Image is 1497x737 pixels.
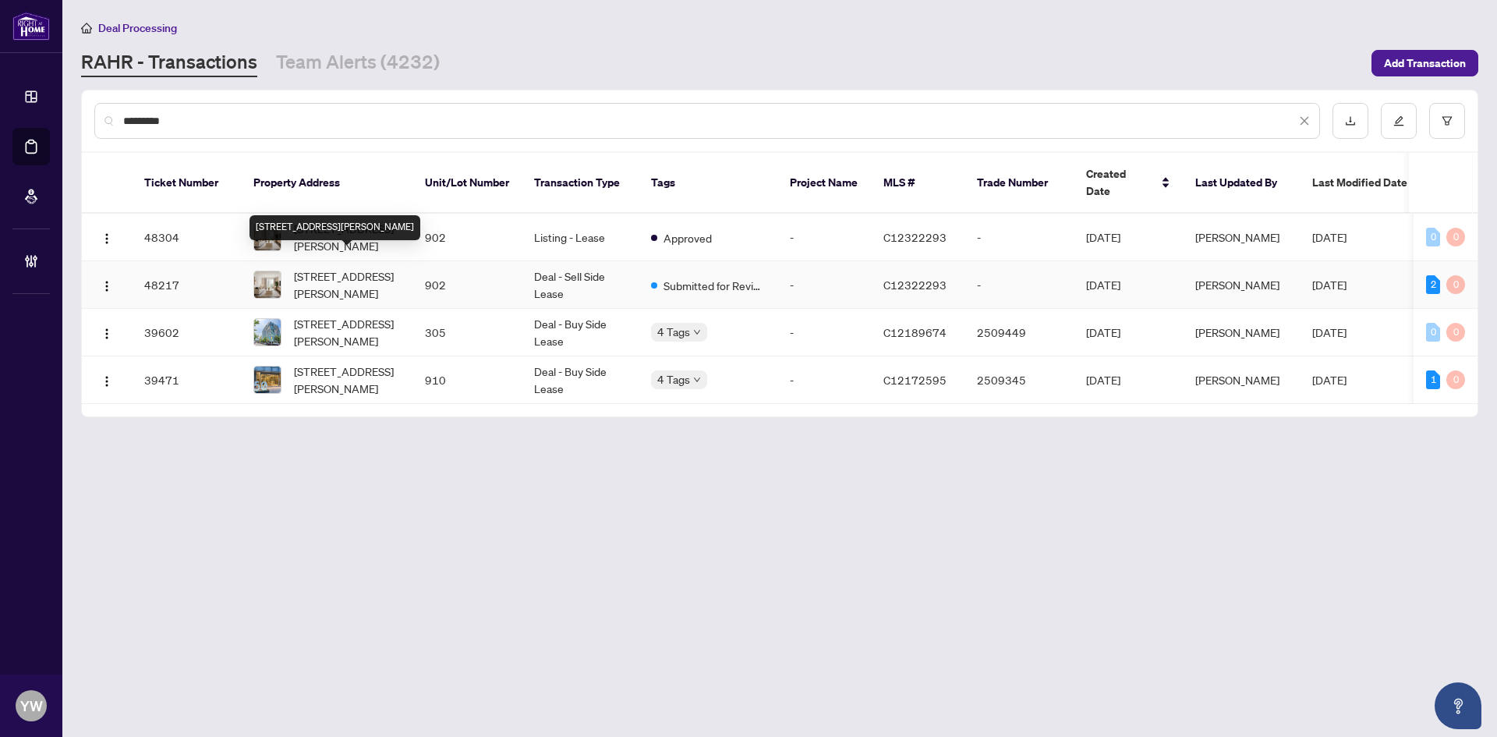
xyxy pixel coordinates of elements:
[657,370,690,388] span: 4 Tags
[1429,103,1465,139] button: filter
[964,309,1074,356] td: 2509449
[1345,115,1356,126] span: download
[254,319,281,345] img: thumbnail-img
[94,367,119,392] button: Logo
[132,153,241,214] th: Ticket Number
[1312,230,1347,244] span: [DATE]
[1426,370,1440,389] div: 1
[1446,323,1465,342] div: 0
[254,271,281,298] img: thumbnail-img
[1183,356,1300,404] td: [PERSON_NAME]
[964,261,1074,309] td: -
[964,356,1074,404] td: 2509345
[964,214,1074,261] td: -
[249,215,420,240] div: [STREET_ADDRESS][PERSON_NAME]
[1384,51,1466,76] span: Add Transaction
[412,214,522,261] td: 902
[664,229,712,246] span: Approved
[522,153,639,214] th: Transaction Type
[1086,373,1120,387] span: [DATE]
[412,309,522,356] td: 305
[777,153,871,214] th: Project Name
[777,309,871,356] td: -
[1183,153,1300,214] th: Last Updated By
[1446,275,1465,294] div: 0
[1393,115,1404,126] span: edit
[94,272,119,297] button: Logo
[777,356,871,404] td: -
[101,328,113,340] img: Logo
[1183,214,1300,261] td: [PERSON_NAME]
[132,309,241,356] td: 39602
[657,323,690,341] span: 4 Tags
[1183,261,1300,309] td: [PERSON_NAME]
[1086,325,1120,339] span: [DATE]
[94,320,119,345] button: Logo
[964,153,1074,214] th: Trade Number
[522,261,639,309] td: Deal - Sell Side Lease
[664,277,765,294] span: Submitted for Review
[254,367,281,393] img: thumbnail-img
[522,309,639,356] td: Deal - Buy Side Lease
[1086,165,1152,200] span: Created Date
[81,23,92,34] span: home
[883,325,947,339] span: C12189674
[1442,115,1453,126] span: filter
[294,315,400,349] span: [STREET_ADDRESS][PERSON_NAME]
[1426,323,1440,342] div: 0
[98,21,177,35] span: Deal Processing
[132,261,241,309] td: 48217
[1446,228,1465,246] div: 0
[101,375,113,388] img: Logo
[1074,153,1183,214] th: Created Date
[1300,153,1440,214] th: Last Modified Date
[1312,278,1347,292] span: [DATE]
[1086,230,1120,244] span: [DATE]
[1332,103,1368,139] button: download
[1312,174,1407,191] span: Last Modified Date
[522,356,639,404] td: Deal - Buy Side Lease
[777,214,871,261] td: -
[639,153,777,214] th: Tags
[12,12,50,41] img: logo
[522,214,639,261] td: Listing - Lease
[132,214,241,261] td: 48304
[276,49,440,77] a: Team Alerts (4232)
[412,153,522,214] th: Unit/Lot Number
[693,328,701,336] span: down
[132,356,241,404] td: 39471
[1312,373,1347,387] span: [DATE]
[777,261,871,309] td: -
[294,268,400,302] span: [STREET_ADDRESS][PERSON_NAME]
[1086,278,1120,292] span: [DATE]
[20,695,43,717] span: YW
[241,153,412,214] th: Property Address
[693,376,701,384] span: down
[101,232,113,245] img: Logo
[883,278,947,292] span: C12322293
[1312,325,1347,339] span: [DATE]
[1299,115,1310,126] span: close
[412,356,522,404] td: 910
[1371,50,1478,76] button: Add Transaction
[1446,370,1465,389] div: 0
[1183,309,1300,356] td: [PERSON_NAME]
[1426,275,1440,294] div: 2
[871,153,964,214] th: MLS #
[94,225,119,250] button: Logo
[1381,103,1417,139] button: edit
[883,373,947,387] span: C12172595
[412,261,522,309] td: 902
[1435,682,1481,729] button: Open asap
[101,280,113,292] img: Logo
[81,49,257,77] a: RAHR - Transactions
[883,230,947,244] span: C12322293
[294,363,400,397] span: [STREET_ADDRESS][PERSON_NAME]
[1426,228,1440,246] div: 0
